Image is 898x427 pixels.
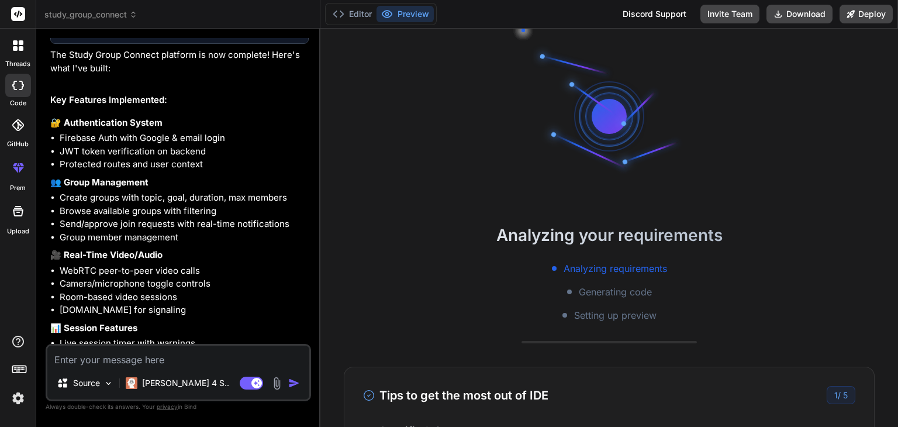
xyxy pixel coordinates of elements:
li: Live session timer with warnings [60,337,309,350]
button: Invite Team [700,5,759,23]
li: WebRTC peer-to-peer video calls [60,264,309,278]
li: Firebase Auth with Google & email login [60,132,309,145]
span: 1 [834,390,838,400]
strong: 👥 Group Management [50,177,148,188]
li: Browse available groups with filtering [60,205,309,218]
li: Camera/microphone toggle controls [60,277,309,291]
span: Analyzing requirements [564,261,667,276]
label: Upload [7,226,29,236]
li: Group member management [60,231,309,245]
h3: Tips to get the most out of IDE [363,387,548,404]
label: threads [5,59,30,69]
span: 5 [843,390,848,400]
span: Generating code [579,285,652,299]
li: [DOMAIN_NAME] for signaling [60,304,309,317]
h2: Key Features Implemented: [50,94,309,107]
p: Source [73,377,100,389]
img: Pick Models [103,378,113,388]
p: [PERSON_NAME] 4 S.. [142,377,229,389]
h2: Analyzing your requirements [320,223,898,247]
strong: 🎥 Real-Time Video/Audio [50,249,163,260]
div: Discord Support [616,5,693,23]
span: privacy [157,403,178,410]
button: Editor [328,6,377,22]
span: study_group_connect [44,9,137,20]
li: Protected routes and user context [60,158,309,171]
li: Create groups with topic, goal, duration, max members [60,191,309,205]
img: Claude 4 Sonnet [126,377,137,389]
button: Preview [377,6,434,22]
img: icon [288,377,300,389]
img: attachment [270,377,284,390]
strong: 🔐 Authentication System [50,117,163,128]
button: Deploy [840,5,893,23]
label: code [10,98,26,108]
span: Setting up preview [574,308,657,322]
li: JWT token verification on backend [60,145,309,159]
label: prem [10,183,26,193]
div: / [827,386,855,404]
img: settings [8,388,28,408]
li: Send/approve join requests with real-time notifications [60,218,309,231]
li: Room-based video sessions [60,291,309,304]
p: The Study Group Connect platform is now complete! Here's what I've built: [50,49,309,75]
button: Download [766,5,833,23]
strong: 📊 Session Features [50,322,137,333]
label: GitHub [7,139,29,149]
p: Always double-check its answers. Your in Bind [46,401,311,412]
